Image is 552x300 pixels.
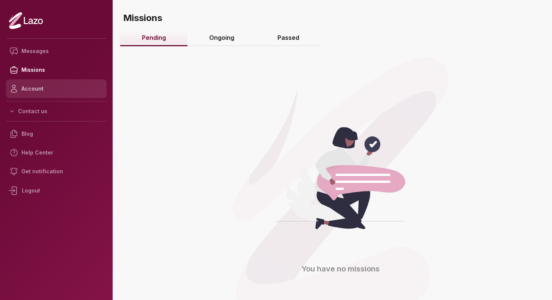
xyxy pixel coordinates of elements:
[6,42,107,61] a: Messages
[187,30,256,46] a: Ongoing
[6,105,107,118] button: Contact us
[6,61,107,79] a: Missions
[6,79,107,98] a: Account
[120,30,187,46] a: Pending
[6,181,107,200] div: Logout
[6,124,107,143] a: Blog
[6,162,107,181] a: Get notification
[6,143,107,162] a: Help Center
[256,30,321,46] a: Passed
